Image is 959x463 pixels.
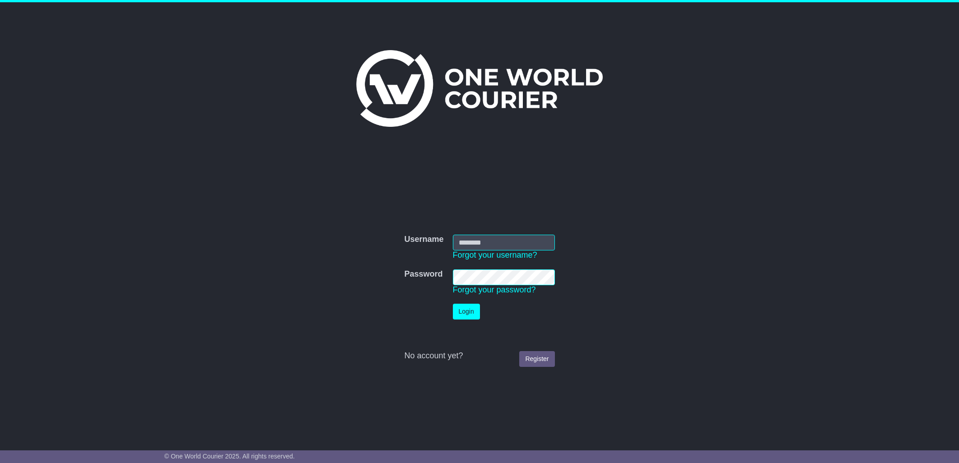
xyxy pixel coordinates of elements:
[453,285,536,294] a: Forgot your password?
[453,304,480,319] button: Login
[404,235,443,245] label: Username
[356,50,603,127] img: One World
[453,250,537,259] a: Forgot your username?
[404,269,442,279] label: Password
[404,351,554,361] div: No account yet?
[519,351,554,367] a: Register
[164,453,295,460] span: © One World Courier 2025. All rights reserved.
